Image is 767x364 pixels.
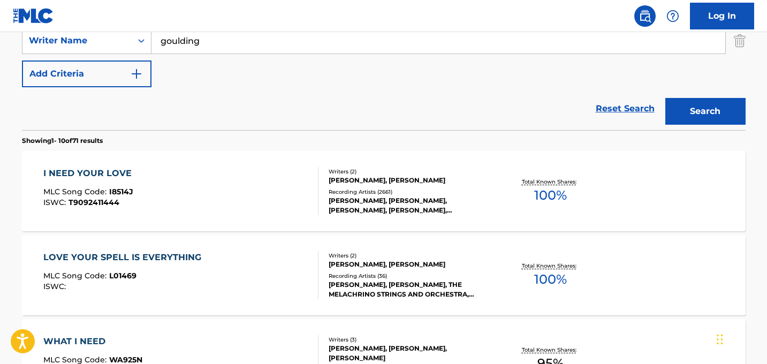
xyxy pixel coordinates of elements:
[534,186,567,205] span: 100 %
[22,136,103,146] p: Showing 1 - 10 of 71 results
[22,235,746,315] a: LOVE YOUR SPELL IS EVERYTHINGMLC Song Code:L01469ISWC:Writers (2)[PERSON_NAME], [PERSON_NAME]Reco...
[329,196,490,215] div: [PERSON_NAME], [PERSON_NAME], [PERSON_NAME], [PERSON_NAME], [PERSON_NAME], [PERSON_NAME]
[329,260,490,269] div: [PERSON_NAME], [PERSON_NAME]
[43,187,109,196] span: MLC Song Code :
[522,178,579,186] p: Total Known Shares:
[109,271,136,280] span: L01469
[109,187,133,196] span: I8514J
[734,27,746,54] img: Delete Criterion
[713,313,767,364] iframe: Chat Widget
[329,344,490,363] div: [PERSON_NAME], [PERSON_NAME], [PERSON_NAME]
[690,3,754,29] a: Log In
[43,335,142,348] div: WHAT I NEED
[69,198,119,207] span: T9092411444
[43,282,69,291] span: ISWC :
[666,10,679,22] img: help
[29,34,125,47] div: Writer Name
[662,5,684,27] div: Help
[639,10,651,22] img: search
[130,67,143,80] img: 9d2ae6d4665cec9f34b9.svg
[329,252,490,260] div: Writers ( 2 )
[590,97,660,120] a: Reset Search
[329,176,490,185] div: [PERSON_NAME], [PERSON_NAME]
[43,271,109,280] span: MLC Song Code :
[13,8,54,24] img: MLC Logo
[522,346,579,354] p: Total Known Shares:
[43,251,207,264] div: LOVE YOUR SPELL IS EVERYTHING
[329,272,490,280] div: Recording Artists ( 36 )
[717,323,723,355] div: Drag
[329,188,490,196] div: Recording Artists ( 2661 )
[43,167,137,180] div: I NEED YOUR LOVE
[522,262,579,270] p: Total Known Shares:
[22,60,151,87] button: Add Criteria
[634,5,656,27] a: Public Search
[329,280,490,299] div: [PERSON_NAME], [PERSON_NAME], THE MELACHRINO STRINGS AND ORCHESTRA, [PERSON_NAME], [PERSON_NAME]
[665,98,746,125] button: Search
[329,168,490,176] div: Writers ( 2 )
[43,198,69,207] span: ISWC :
[22,151,746,231] a: I NEED YOUR LOVEMLC Song Code:I8514JISWC:T9092411444Writers (2)[PERSON_NAME], [PERSON_NAME]Record...
[329,336,490,344] div: Writers ( 3 )
[534,270,567,289] span: 100 %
